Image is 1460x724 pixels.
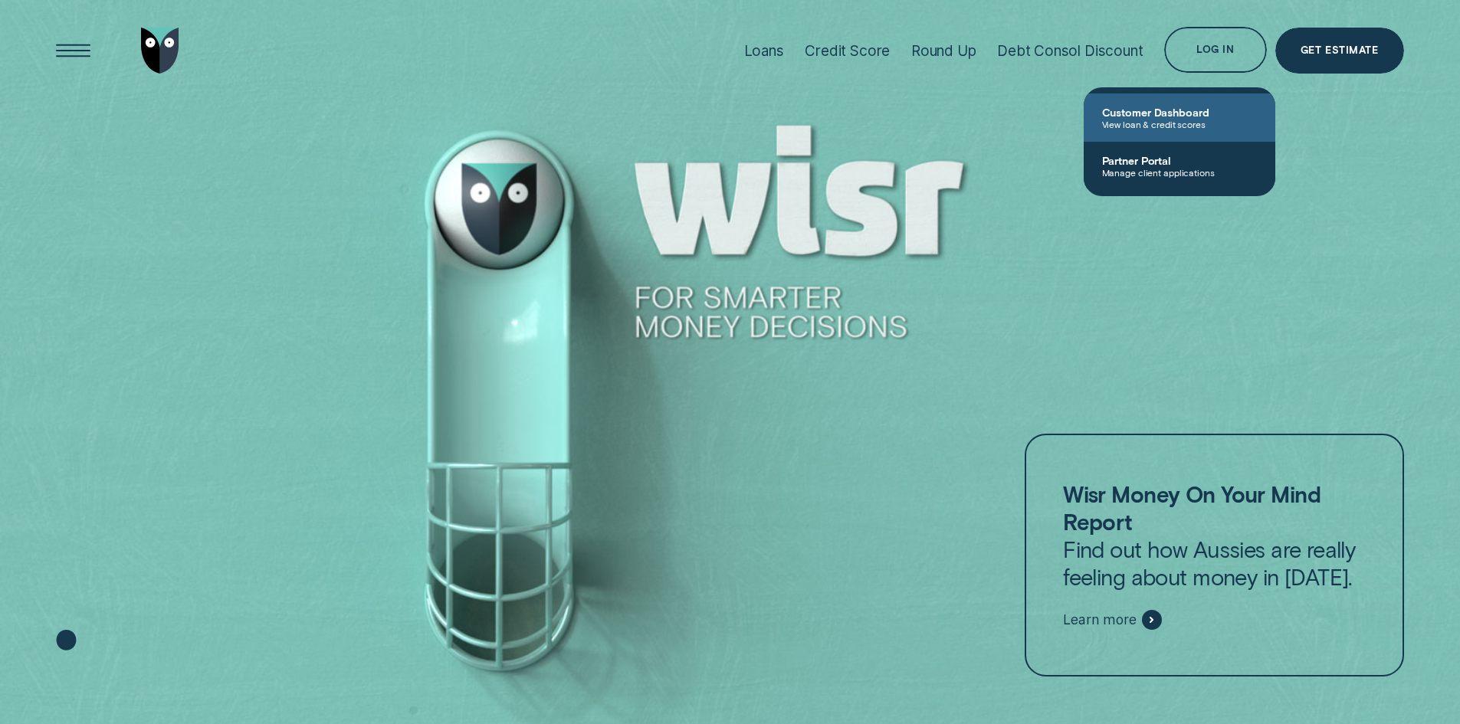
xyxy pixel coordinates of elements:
[1102,154,1257,167] span: Partner Portal
[1063,480,1365,591] p: Find out how Aussies are really feeling about money in [DATE].
[1275,28,1404,74] a: Get Estimate
[911,42,976,60] div: Round Up
[997,42,1143,60] div: Debt Consol Discount
[1102,167,1257,178] span: Manage client applications
[805,42,890,60] div: Credit Score
[1063,611,1136,628] span: Learn more
[1164,27,1266,73] button: Log in
[744,42,784,60] div: Loans
[1025,434,1403,677] a: Wisr Money On Your Mind ReportFind out how Aussies are really feeling about money in [DATE].Learn...
[51,28,97,74] button: Open Menu
[1102,106,1257,119] span: Customer Dashboard
[141,28,179,74] img: Wisr
[1063,480,1321,535] strong: Wisr Money On Your Mind Report
[1102,119,1257,129] span: View loan & credit scores
[1084,93,1275,142] a: Customer DashboardView loan & credit scores
[1084,142,1275,190] a: Partner PortalManage client applications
